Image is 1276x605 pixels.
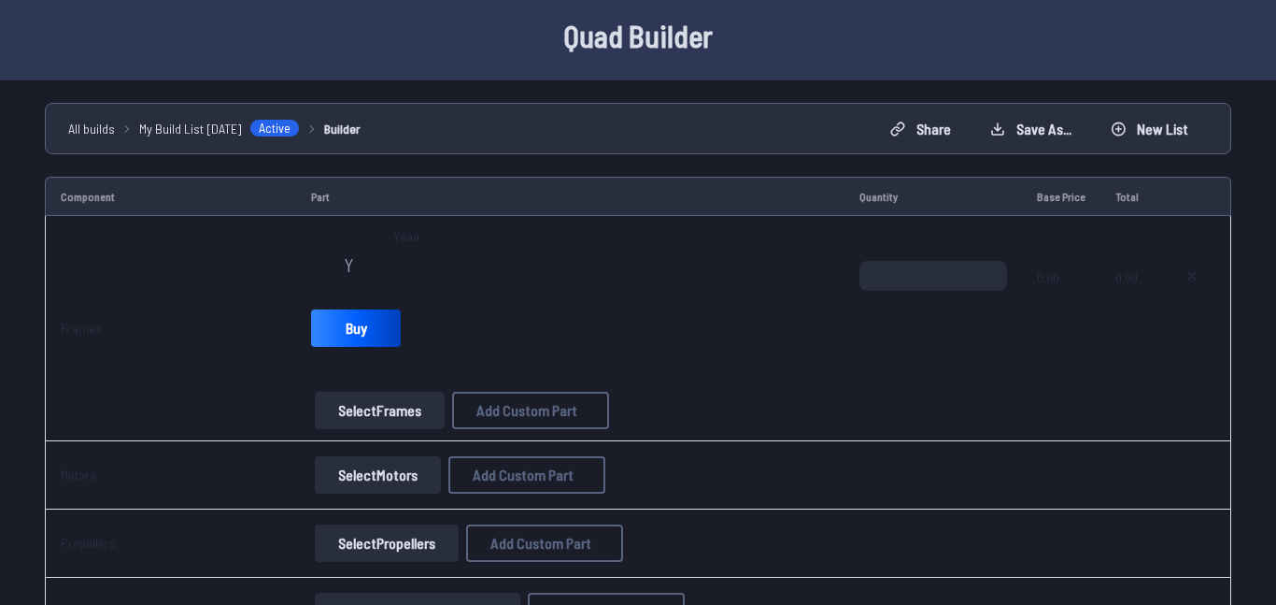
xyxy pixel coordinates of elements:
[139,119,242,138] span: My Build List [DATE]
[315,392,445,429] button: SelectFrames
[476,403,577,418] span: Add Custom Part
[296,177,844,216] td: Part
[61,535,116,551] a: Propellers
[448,456,605,494] button: Add Custom Part
[344,255,353,274] span: Y
[249,119,300,137] span: Active
[1115,261,1139,351] span: 0.00
[974,114,1087,144] button: Save as...
[315,525,459,562] button: SelectPropellers
[473,468,574,483] span: Add Custom Part
[68,119,115,138] a: All builds
[45,177,296,216] td: Component
[324,119,361,138] a: Builder
[452,392,609,429] button: Add Custom Part
[311,392,448,429] a: SelectFrames
[393,227,419,246] span: Yaaa
[1022,177,1100,216] td: Base Price
[61,467,96,483] a: Motors
[61,320,102,336] a: Frames
[40,13,1236,58] h1: Quad Builder
[1037,261,1085,351] span: 0.00
[466,525,623,562] button: Add Custom Part
[311,525,462,562] a: SelectPropellers
[844,177,1022,216] td: Quantity
[1095,114,1204,144] button: New List
[1100,177,1154,216] td: Total
[874,114,967,144] button: Share
[311,310,401,347] a: Buy
[311,456,445,494] a: SelectMotors
[315,456,441,494] button: SelectMotors
[139,119,300,138] a: My Build List [DATE]Active
[490,536,591,551] span: Add Custom Part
